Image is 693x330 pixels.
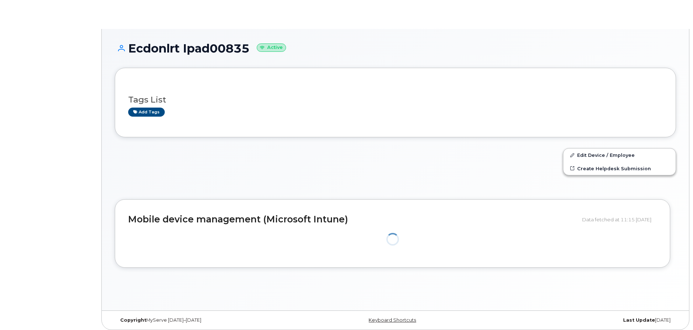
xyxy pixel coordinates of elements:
[128,95,663,104] h3: Tags List
[120,317,146,323] strong: Copyright
[489,317,676,323] div: [DATE]
[623,317,655,323] strong: Last Update
[128,108,165,117] a: Add tags
[115,42,676,55] h1: Ecdonlrt Ipad00835
[582,213,657,226] div: Data fetched at 11:15 [DATE]
[563,162,676,175] a: Create Helpdesk Submission
[115,317,302,323] div: MyServe [DATE]–[DATE]
[257,43,286,52] small: Active
[369,317,416,323] a: Keyboard Shortcuts
[128,214,577,225] h2: Mobile device management (Microsoft Intune)
[563,149,676,162] a: Edit Device / Employee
